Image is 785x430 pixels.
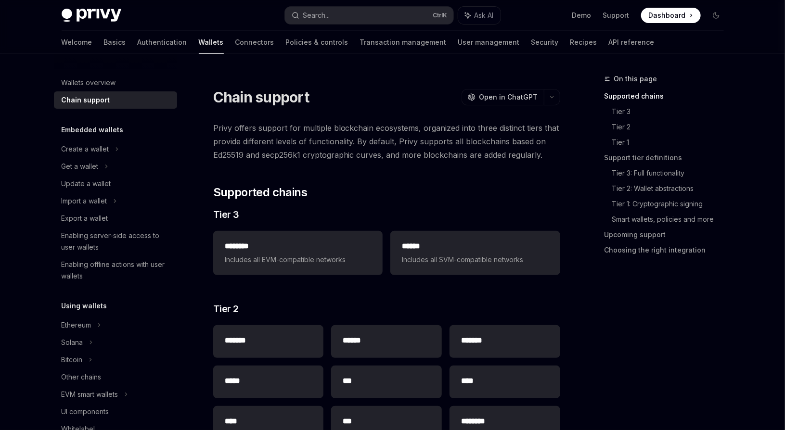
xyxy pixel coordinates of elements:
[62,124,124,136] h5: Embedded wallets
[62,300,107,312] h5: Using wallets
[609,31,655,54] a: API reference
[708,8,724,23] button: Toggle dark mode
[612,196,732,212] a: Tier 1: Cryptographic signing
[62,94,110,106] div: Chain support
[62,143,109,155] div: Create a wallet
[213,302,239,316] span: Tier 2
[605,242,732,258] a: Choosing the right integration
[213,208,239,221] span: Tier 3
[285,7,453,24] button: Search...CtrlK
[62,77,116,89] div: Wallets overview
[612,165,732,181] a: Tier 3: Full functionality
[62,161,99,172] div: Get a wallet
[62,354,83,366] div: Bitcoin
[213,185,307,200] span: Supported chains
[62,178,111,190] div: Update a wallet
[614,73,657,85] span: On this page
[62,389,118,400] div: EVM smart wallets
[286,31,348,54] a: Policies & controls
[479,92,538,102] span: Open in ChatGPT
[570,31,597,54] a: Recipes
[54,210,177,227] a: Export a wallet
[54,403,177,420] a: UI components
[605,150,732,165] a: Support tier definitions
[54,368,177,386] a: Other chains
[605,227,732,242] a: Upcoming support
[458,7,501,24] button: Ask AI
[531,31,559,54] a: Security
[54,91,177,109] a: Chain support
[235,31,274,54] a: Connectors
[360,31,447,54] a: Transaction management
[458,31,520,54] a: User management
[462,89,544,105] button: Open in ChatGPT
[649,11,686,20] span: Dashboard
[62,371,102,383] div: Other chains
[572,11,592,20] a: Demo
[62,9,121,22] img: dark logo
[475,11,494,20] span: Ask AI
[54,256,177,285] a: Enabling offline actions with user wallets
[641,8,701,23] a: Dashboard
[62,319,91,331] div: Ethereum
[62,195,107,207] div: Import a wallet
[612,181,732,196] a: Tier 2: Wallet abstractions
[62,337,83,348] div: Solana
[402,254,548,266] span: Includes all SVM-compatible networks
[213,89,309,106] h1: Chain support
[62,213,108,224] div: Export a wallet
[62,406,109,417] div: UI components
[390,231,560,275] a: **** *Includes all SVM-compatible networks
[612,212,732,227] a: Smart wallets, policies and more
[54,74,177,91] a: Wallets overview
[199,31,224,54] a: Wallets
[213,231,383,275] a: **** ***Includes all EVM-compatible networks
[62,31,92,54] a: Welcome
[104,31,126,54] a: Basics
[213,121,560,162] span: Privy offers support for multiple blockchain ecosystems, organized into three distinct tiers that...
[612,104,732,119] a: Tier 3
[605,89,732,104] a: Supported chains
[225,254,371,266] span: Includes all EVM-compatible networks
[612,135,732,150] a: Tier 1
[62,230,171,253] div: Enabling server-side access to user wallets
[62,259,171,282] div: Enabling offline actions with user wallets
[612,119,732,135] a: Tier 2
[54,227,177,256] a: Enabling server-side access to user wallets
[603,11,630,20] a: Support
[138,31,187,54] a: Authentication
[54,175,177,192] a: Update a wallet
[303,10,330,21] div: Search...
[433,12,448,19] span: Ctrl K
